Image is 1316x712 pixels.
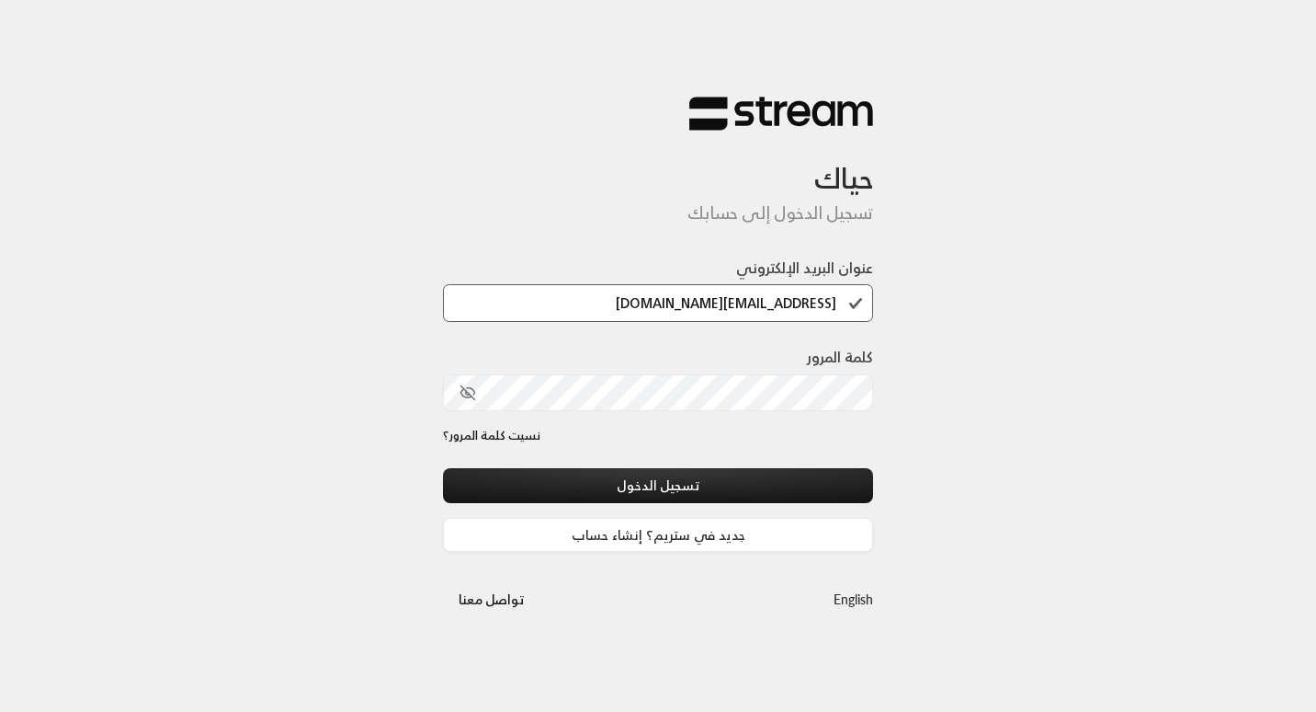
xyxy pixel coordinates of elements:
a: English [834,582,873,616]
a: تواصل معنا [443,588,539,611]
h3: حياك [443,132,873,195]
img: Stream Logo [689,96,873,132]
a: جديد في ستريم؟ إنشاء حساب [443,518,873,552]
label: كلمة المرور [807,346,873,368]
button: toggle password visibility [452,377,483,408]
h5: تسجيل الدخول إلى حسابك [443,203,873,224]
button: تواصل معنا [443,582,539,616]
input: اكتب بريدك الإلكتروني هنا [443,284,873,322]
button: تسجيل الدخول [443,468,873,502]
label: عنوان البريد الإلكتروني [736,257,873,279]
a: نسيت كلمة المرور؟ [443,427,540,445]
